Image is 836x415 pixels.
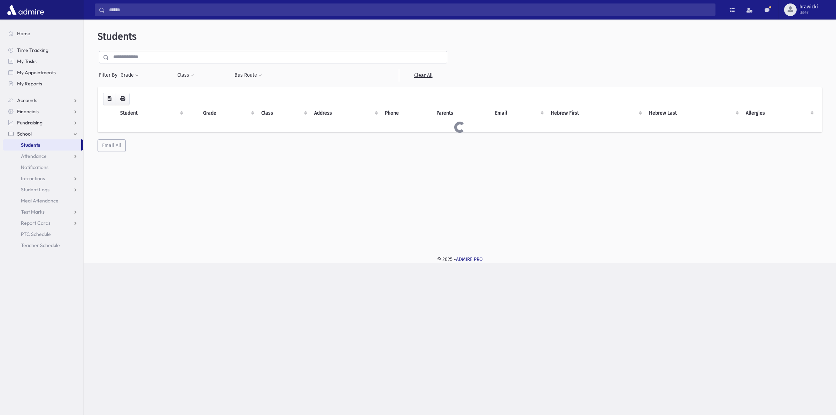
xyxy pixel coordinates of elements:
span: Financials [17,108,39,115]
th: Hebrew Last [645,105,742,121]
a: ADMIRE PRO [456,256,483,262]
a: PTC Schedule [3,229,83,240]
a: Report Cards [3,217,83,229]
span: PTC Schedule [21,231,51,237]
a: Test Marks [3,206,83,217]
a: Notifications [3,162,83,173]
a: Teacher Schedule [3,240,83,251]
a: Students [3,139,81,151]
input: Search [105,3,715,16]
img: AdmirePro [6,3,46,17]
span: hrawicki [799,4,818,10]
div: © 2025 - [95,256,825,263]
th: Address [310,105,381,121]
th: Phone [381,105,432,121]
span: Student Logs [21,186,49,193]
a: My Appointments [3,67,83,78]
span: Test Marks [21,209,45,215]
span: My Tasks [17,58,37,64]
span: Notifications [21,164,48,170]
span: Fundraising [17,120,42,126]
span: Report Cards [21,220,51,226]
span: Teacher Schedule [21,242,60,248]
th: Grade [199,105,257,121]
button: CSV [103,93,116,105]
a: My Reports [3,78,83,89]
span: My Appointments [17,69,56,76]
a: Meal Attendance [3,195,83,206]
button: Grade [120,69,139,82]
span: Attendance [21,153,47,159]
span: Students [98,31,137,42]
a: Time Tracking [3,45,83,56]
span: Time Tracking [17,47,48,53]
span: Students [21,142,40,148]
a: Home [3,28,83,39]
button: Bus Route [234,69,262,82]
th: Hebrew First [547,105,644,121]
a: Attendance [3,151,83,162]
th: Email [491,105,547,121]
span: Home [17,30,30,37]
button: Class [177,69,194,82]
th: Allergies [742,105,816,121]
button: Print [116,93,130,105]
a: Accounts [3,95,83,106]
span: Infractions [21,175,45,182]
span: School [17,131,32,137]
th: Class [257,105,310,121]
a: School [3,128,83,139]
a: Student Logs [3,184,83,195]
a: My Tasks [3,56,83,67]
span: My Reports [17,80,42,87]
span: Accounts [17,97,37,103]
a: Infractions [3,173,83,184]
span: Meal Attendance [21,198,59,204]
th: Student [116,105,186,121]
span: Filter By [99,71,120,79]
a: Fundraising [3,117,83,128]
button: Email All [98,139,126,152]
a: Financials [3,106,83,117]
th: Parents [432,105,491,121]
a: Clear All [399,69,447,82]
span: User [799,10,818,15]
